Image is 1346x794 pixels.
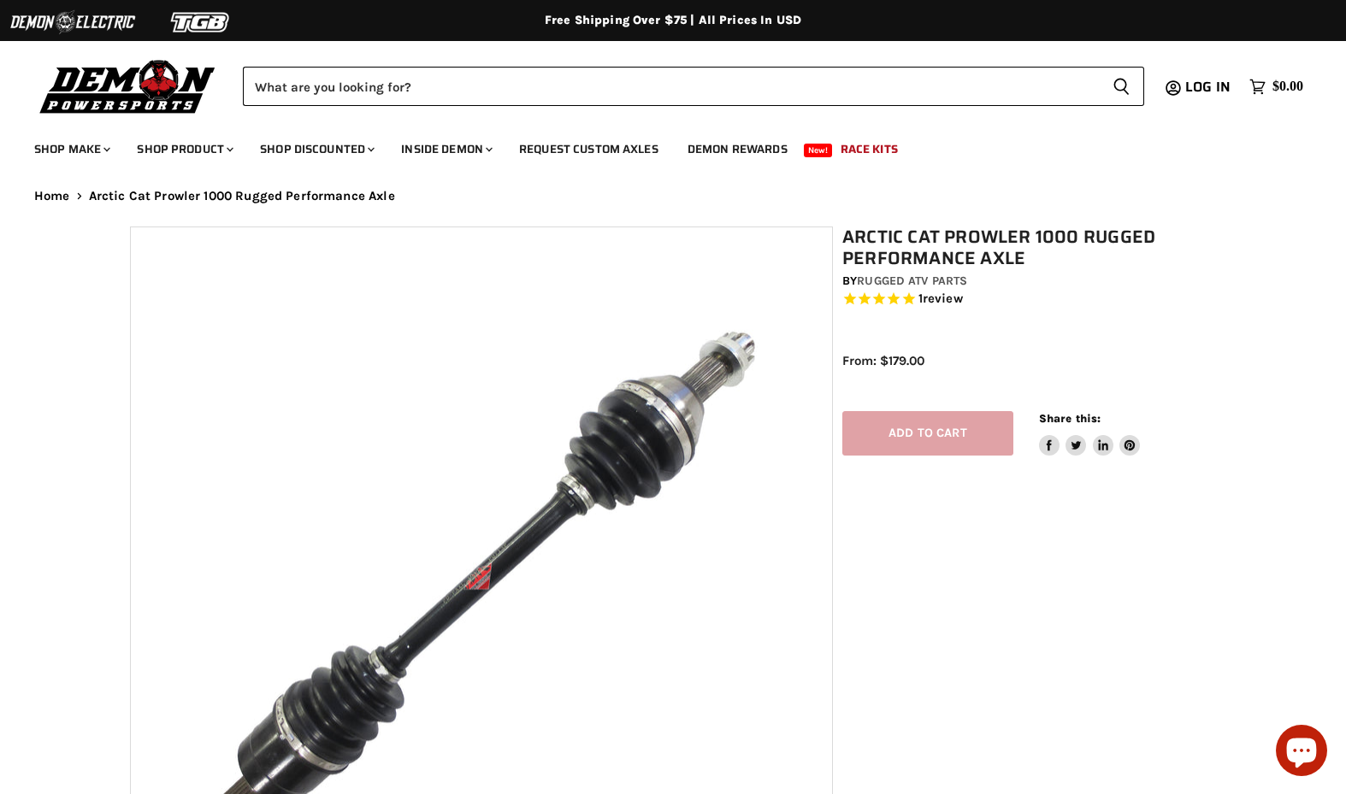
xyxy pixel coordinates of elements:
[34,189,70,203] a: Home
[923,291,963,307] span: review
[124,132,244,167] a: Shop Product
[506,132,671,167] a: Request Custom Axles
[842,226,1225,269] h1: Arctic Cat Prowler 1000 Rugged Performance Axle
[1185,76,1231,97] span: Log in
[21,125,1299,167] ul: Main menu
[1241,74,1312,99] a: $0.00
[842,272,1225,291] div: by
[137,6,265,38] img: TGB Logo 2
[675,132,800,167] a: Demon Rewards
[842,291,1225,309] span: Rated 5.0 out of 5 stars 1 reviews
[1272,79,1303,95] span: $0.00
[89,189,395,203] span: Arctic Cat Prowler 1000 Rugged Performance Axle
[857,273,967,288] a: Rugged ATV Parts
[243,67,1144,106] form: Product
[21,132,121,167] a: Shop Make
[1039,411,1141,456] aside: Share this:
[9,6,137,38] img: Demon Electric Logo 2
[1099,67,1144,106] button: Search
[918,291,963,307] span: 1 reviews
[34,56,221,116] img: Demon Powersports
[1271,725,1332,780] inbox-online-store-chat: Shopify online store chat
[388,132,503,167] a: Inside Demon
[804,144,833,157] span: New!
[828,132,911,167] a: Race Kits
[1178,79,1241,95] a: Log in
[247,132,385,167] a: Shop Discounted
[243,67,1099,106] input: Search
[842,353,924,368] span: From: $179.00
[1039,412,1101,425] span: Share this:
